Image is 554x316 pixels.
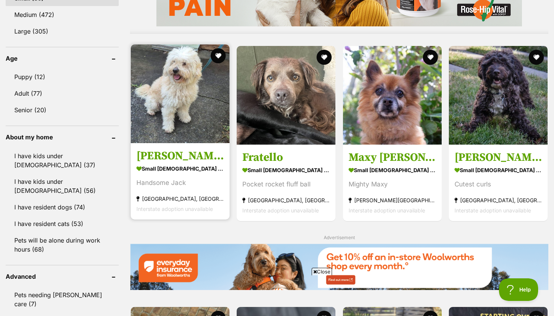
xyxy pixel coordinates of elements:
[529,50,544,65] button: favourite
[6,174,119,198] a: I have kids under [DEMOGRAPHIC_DATA] (56)
[6,199,119,215] a: I have resident dogs (74)
[6,287,119,312] a: Pets needing [PERSON_NAME] care (7)
[211,48,226,63] button: favourite
[343,46,442,145] img: Maxy O’Cleary - Pomeranian Dog
[349,195,436,205] strong: [PERSON_NAME][GEOGRAPHIC_DATA]
[136,163,224,174] strong: small [DEMOGRAPHIC_DATA] Dog
[499,278,539,301] iframe: Help Scout Beacon - Open
[131,143,230,220] a: [PERSON_NAME] small [DEMOGRAPHIC_DATA] Dog Handsome Jack [GEOGRAPHIC_DATA], [GEOGRAPHIC_DATA] Int...
[349,179,436,189] div: Mighty Maxy
[242,195,330,205] strong: [GEOGRAPHIC_DATA], [GEOGRAPHIC_DATA]
[237,46,335,145] img: Fratello - Dachshund x Border Collie Dog
[455,150,542,165] h3: [PERSON_NAME]
[349,207,425,214] span: Interstate adoption unavailable
[136,206,213,212] span: Interstate adoption unavailable
[455,195,542,205] strong: [GEOGRAPHIC_DATA], [GEOGRAPHIC_DATA]
[6,216,119,232] a: I have resident cats (53)
[6,148,119,173] a: I have kids under [DEMOGRAPHIC_DATA] (37)
[136,149,224,163] h3: [PERSON_NAME]
[242,207,319,214] span: Interstate adoption unavailable
[455,179,542,189] div: Cutest curls
[455,207,531,214] span: Interstate adoption unavailable
[449,46,548,145] img: Bertie Kumara - Maltese x Poodle Dog
[136,178,224,188] div: Handsome Jack
[312,268,332,275] span: Close
[449,145,548,221] a: [PERSON_NAME] small [DEMOGRAPHIC_DATA] Dog Cutest curls [GEOGRAPHIC_DATA], [GEOGRAPHIC_DATA] Inte...
[343,145,442,221] a: Maxy [PERSON_NAME] small [DEMOGRAPHIC_DATA] Dog Mighty Maxy [PERSON_NAME][GEOGRAPHIC_DATA] Inters...
[242,150,330,165] h3: Fratello
[131,44,230,143] img: Jack Uffelman - Poodle (Toy) x Bichon Frise Dog
[140,278,414,312] iframe: Advertisement
[242,165,330,176] strong: small [DEMOGRAPHIC_DATA] Dog
[6,102,119,118] a: Senior (20)
[6,23,119,39] a: Large (305)
[6,273,119,280] header: Advanced
[242,179,330,189] div: Pocket rocket fluff ball
[455,165,542,176] strong: small [DEMOGRAPHIC_DATA] Dog
[6,7,119,23] a: Medium (472)
[349,150,436,165] h3: Maxy [PERSON_NAME]
[6,69,119,85] a: Puppy (12)
[6,134,119,140] header: About my home
[6,232,119,257] a: Pets will be alone during work hours (68)
[136,194,224,204] strong: [GEOGRAPHIC_DATA], [GEOGRAPHIC_DATA]
[237,145,335,221] a: Fratello small [DEMOGRAPHIC_DATA] Dog Pocket rocket fluff ball [GEOGRAPHIC_DATA], [GEOGRAPHIC_DAT...
[130,244,548,290] img: Everyday Insurance promotional banner
[349,165,436,176] strong: small [DEMOGRAPHIC_DATA] Dog
[130,244,548,292] a: Everyday Insurance promotional banner
[423,50,438,65] button: favourite
[317,50,332,65] button: favourite
[324,235,355,240] span: Advertisement
[6,55,119,62] header: Age
[6,85,119,101] a: Adult (77)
